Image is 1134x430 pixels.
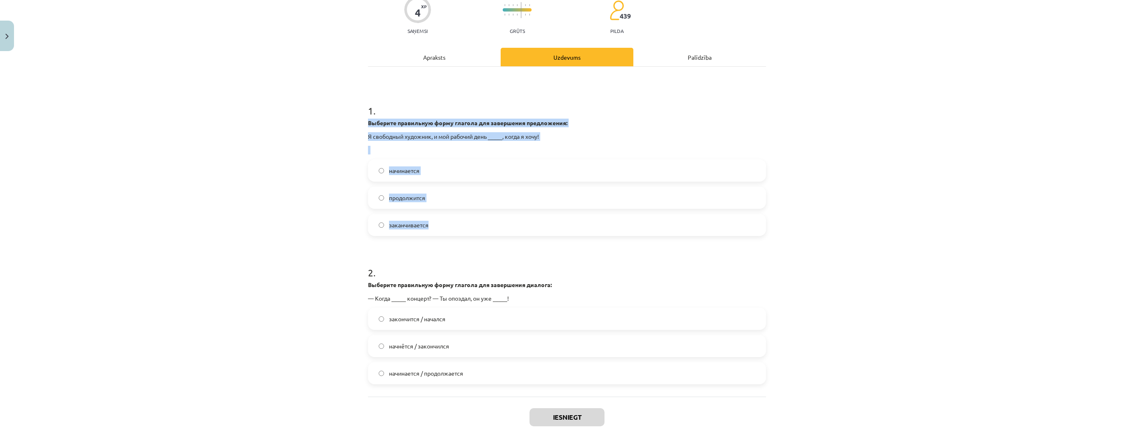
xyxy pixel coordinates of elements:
img: icon-short-line-57e1e144782c952c97e751825c79c345078a6d821885a25fce030b3d8c18986b.svg [513,14,513,16]
h1: 1 . [368,91,766,116]
img: icon-short-line-57e1e144782c952c97e751825c79c345078a6d821885a25fce030b3d8c18986b.svg [529,14,530,16]
input: начинается / продолжается [379,371,384,376]
p: Grūts [510,28,525,34]
img: icon-close-lesson-0947bae3869378f0d4975bcd49f059093ad1ed9edebbc8119c70593378902aed.svg [5,34,9,39]
p: pilda [610,28,623,34]
span: закончится / начался [389,315,445,323]
div: Palīdzība [633,48,766,66]
input: заканчивается [379,222,384,228]
span: продолжится [389,194,425,202]
img: icon-short-line-57e1e144782c952c97e751825c79c345078a6d821885a25fce030b3d8c18986b.svg [504,14,505,16]
img: icon-short-line-57e1e144782c952c97e751825c79c345078a6d821885a25fce030b3d8c18986b.svg [525,4,526,6]
strong: Выберите правильную форму глагола для завершения предложения: [368,119,567,126]
p: — Когда _____ концерт? — Ты опоздал, он уже _____! [368,294,766,303]
div: Uzdevums [501,48,633,66]
img: icon-short-line-57e1e144782c952c97e751825c79c345078a6d821885a25fce030b3d8c18986b.svg [504,4,505,6]
input: начинается [379,168,384,173]
span: XP [421,4,426,9]
input: продолжится [379,195,384,201]
input: закончится / начался [379,316,384,322]
img: icon-long-line-d9ea69661e0d244f92f715978eff75569469978d946b2353a9bb055b3ed8787d.svg [521,2,522,18]
p: Я свободный художник, и мой рабочий день _____, когда я хочу! [368,132,766,141]
span: начинается / продолжается [389,369,463,378]
span: 439 [620,12,631,20]
div: 4 [415,7,421,19]
input: начнётся / закончился [379,344,384,349]
span: начинается [389,166,419,175]
img: icon-short-line-57e1e144782c952c97e751825c79c345078a6d821885a25fce030b3d8c18986b.svg [508,14,509,16]
img: icon-short-line-57e1e144782c952c97e751825c79c345078a6d821885a25fce030b3d8c18986b.svg [513,4,513,6]
strong: Выберите правильную форму глагола для завершения диалога: [368,281,552,288]
img: icon-short-line-57e1e144782c952c97e751825c79c345078a6d821885a25fce030b3d8c18986b.svg [529,4,530,6]
p: Saņemsi [404,28,431,34]
h1: 2 . [368,252,766,278]
span: заканчивается [389,221,429,229]
img: icon-short-line-57e1e144782c952c97e751825c79c345078a6d821885a25fce030b3d8c18986b.svg [525,14,526,16]
span: начнётся / закончился [389,342,449,351]
img: icon-short-line-57e1e144782c952c97e751825c79c345078a6d821885a25fce030b3d8c18986b.svg [508,4,509,6]
button: Iesniegt [530,408,604,426]
div: Apraksts [368,48,501,66]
